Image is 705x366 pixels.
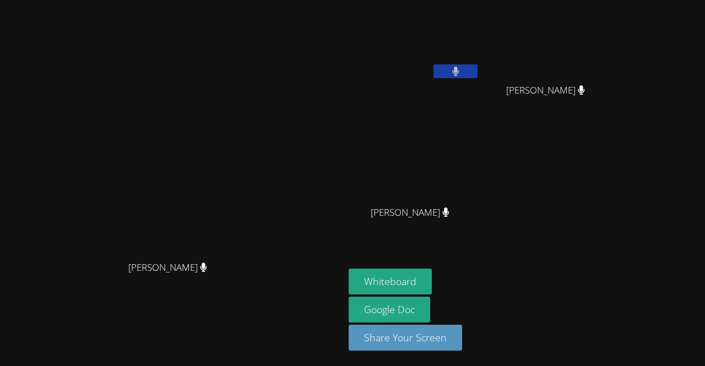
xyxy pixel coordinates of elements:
[506,83,585,99] span: [PERSON_NAME]
[349,269,432,294] button: Whiteboard
[128,260,207,276] span: [PERSON_NAME]
[349,325,462,351] button: Share Your Screen
[349,297,430,323] a: Google Doc
[371,205,449,221] span: [PERSON_NAME]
